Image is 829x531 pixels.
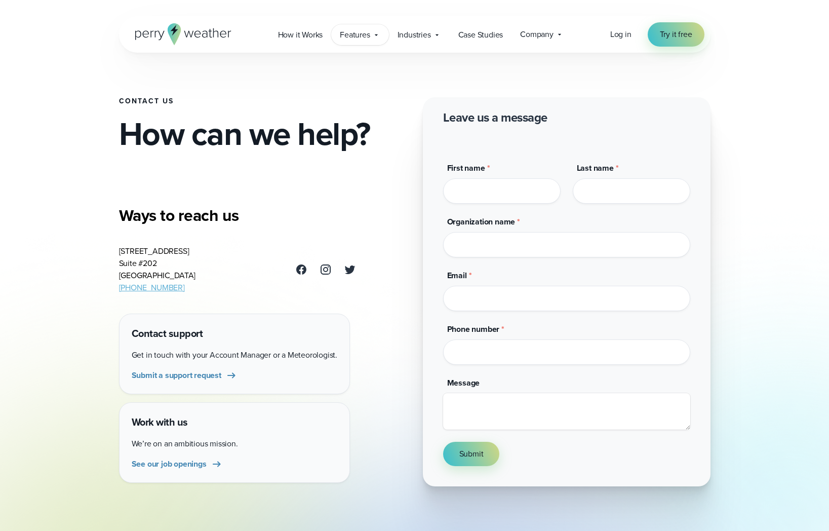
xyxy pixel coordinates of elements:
[447,270,467,281] span: Email
[132,349,337,361] p: Get in touch with your Account Manager or a Meteorologist.
[132,369,221,382] span: Submit a support request
[132,369,238,382] a: Submit a support request
[132,415,337,430] h4: Work with us
[577,162,614,174] span: Last name
[269,24,332,45] a: How it Works
[447,377,480,389] span: Message
[119,97,407,105] h1: Contact Us
[443,109,547,126] h2: Leave us a message
[132,438,337,450] p: We’re on an ambitious mission.
[398,29,431,41] span: Industries
[458,29,503,41] span: Case Studies
[450,24,512,45] a: Case Studies
[610,28,631,40] span: Log in
[119,282,185,293] a: [PHONE_NUMBER]
[278,29,323,41] span: How it Works
[340,29,370,41] span: Features
[443,442,500,466] button: Submit
[610,28,631,41] a: Log in
[447,323,500,335] span: Phone number
[459,448,484,460] span: Submit
[119,245,196,294] address: [STREET_ADDRESS] Suite #202 [GEOGRAPHIC_DATA]
[119,118,407,150] h2: How can we help?
[520,28,554,41] span: Company
[660,28,692,41] span: Try it free
[132,326,337,341] h4: Contact support
[132,458,207,470] span: See our job openings
[648,22,704,47] a: Try it free
[447,216,516,227] span: Organization name
[119,205,356,225] h3: Ways to reach us
[132,458,223,470] a: See our job openings
[447,162,485,174] span: First name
